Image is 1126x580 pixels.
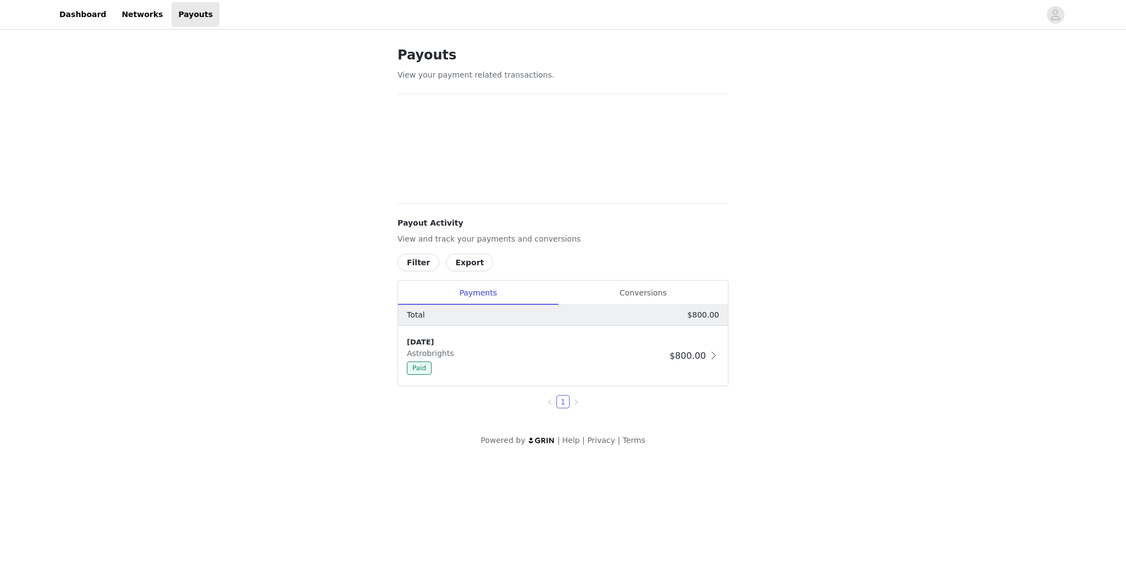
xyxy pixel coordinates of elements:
[398,45,728,65] h1: Payouts
[398,254,439,271] button: Filter
[528,437,555,444] img: logo
[407,337,665,348] div: [DATE]
[1050,6,1061,24] div: avatar
[398,281,558,305] div: Payments
[617,436,620,445] span: |
[558,281,728,305] div: Conversions
[573,399,579,406] i: icon: right
[543,395,556,408] li: Previous Page
[562,436,580,445] a: Help
[670,351,706,361] span: $800.00
[53,2,113,27] a: Dashboard
[398,233,728,245] p: View and track your payments and conversions
[446,254,493,271] button: Export
[622,436,645,445] a: Terms
[407,349,458,358] span: Astrobrights
[481,436,525,445] span: Powered by
[172,2,219,27] a: Payouts
[557,396,569,408] a: 1
[687,309,719,321] p: $800.00
[407,309,425,321] p: Total
[587,436,615,445] a: Privacy
[547,399,553,406] i: icon: left
[115,2,169,27] a: Networks
[570,395,583,408] li: Next Page
[407,362,432,375] span: Paid
[398,217,728,229] h4: Payout Activity
[398,69,728,81] p: View your payment related transactions.
[582,436,585,445] span: |
[398,326,728,386] div: clickable-list-item
[558,436,560,445] span: |
[556,395,570,408] li: 1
